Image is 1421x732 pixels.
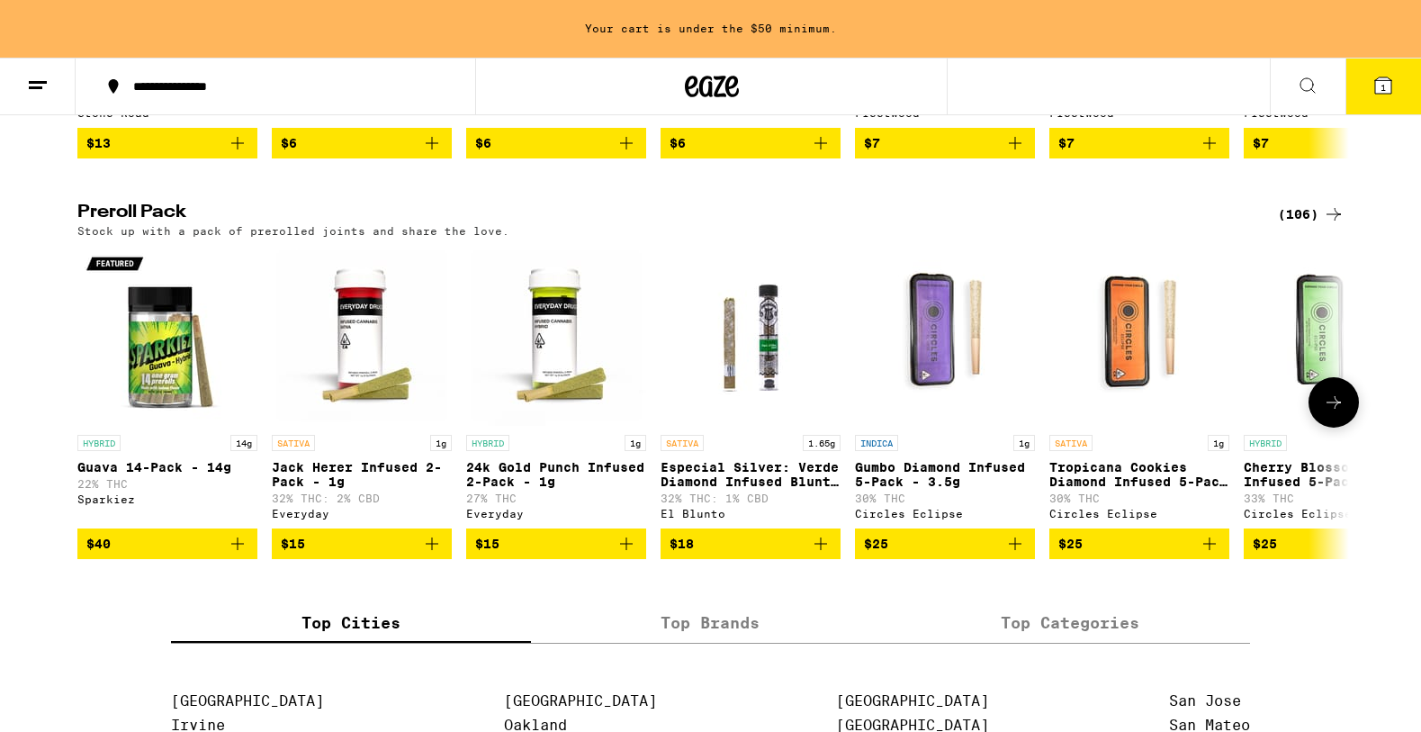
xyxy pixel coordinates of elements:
[272,529,452,559] button: Add to bag
[11,13,130,27] span: Hi. Need any help?
[864,136,880,150] span: $7
[855,246,1035,426] img: Circles Eclipse - Gumbo Diamond Infused 5-Pack - 3.5g
[670,537,694,551] span: $18
[504,692,657,709] a: [GEOGRAPHIC_DATA]
[77,435,121,451] p: HYBRID
[475,537,499,551] span: $15
[466,460,646,489] p: 24k Gold Punch Infused 2-Pack - 1g
[855,128,1035,158] button: Add to bag
[864,537,888,551] span: $25
[855,493,1035,504] p: 30% THC
[1049,493,1229,504] p: 30% THC
[1253,136,1269,150] span: $7
[1,1,983,131] button: Redirect to URL
[1244,435,1287,451] p: HYBRID
[272,460,452,489] p: Jack Herer Infused 2-Pack - 1g
[77,493,257,505] div: Sparkiez
[661,508,841,520] div: El Blunto
[77,246,257,426] img: Sparkiez - Guava 14-Pack - 14g
[466,493,646,504] p: 27% THC
[1058,537,1083,551] span: $25
[855,508,1035,520] div: Circles Eclipse
[272,435,315,451] p: SATIVA
[1381,82,1386,93] span: 1
[281,136,297,150] span: $6
[272,246,452,426] img: Everyday - Jack Herer Infused 2-Pack - 1g
[77,529,257,559] button: Add to bag
[1049,246,1229,529] a: Open page for Tropicana Cookies Diamond Infused 5-Pack - 3.5g from Circles Eclipse
[171,604,1251,644] div: tabs
[272,493,452,504] p: 32% THC: 2% CBD
[171,692,324,709] a: [GEOGRAPHIC_DATA]
[466,246,646,529] a: Open page for 24k Gold Punch Infused 2-Pack - 1g from Everyday
[1049,508,1229,520] div: Circles Eclipse
[531,604,891,643] label: Top Brands
[836,692,989,709] a: [GEOGRAPHIC_DATA]
[77,246,257,529] a: Open page for Guava 14-Pack - 14g from Sparkiez
[661,529,841,559] button: Add to bag
[466,246,646,426] img: Everyday - 24k Gold Punch Infused 2-Pack - 1g
[661,435,704,451] p: SATIVA
[430,435,452,451] p: 1g
[661,128,841,158] button: Add to bag
[466,128,646,158] button: Add to bag
[77,460,257,474] p: Guava 14-Pack - 14g
[1253,537,1277,551] span: $25
[625,435,646,451] p: 1g
[466,435,509,451] p: HYBRID
[855,460,1035,489] p: Gumbo Diamond Infused 5-Pack - 3.5g
[281,537,305,551] span: $15
[1049,460,1229,489] p: Tropicana Cookies Diamond Infused 5-Pack - 3.5g
[661,460,841,489] p: Especial Silver: Verde Diamond Infused Blunt - 1.65g
[272,128,452,158] button: Add to bag
[77,225,509,237] p: Stock up with a pack of prerolled joints and share the love.
[86,537,111,551] span: $40
[890,604,1250,643] label: Top Categories
[475,136,491,150] span: $6
[86,136,111,150] span: $13
[230,435,257,451] p: 14g
[855,529,1035,559] button: Add to bag
[272,246,452,529] a: Open page for Jack Herer Infused 2-Pack - 1g from Everyday
[1345,59,1421,114] button: 1
[77,128,257,158] button: Add to bag
[1049,128,1229,158] button: Add to bag
[466,529,646,559] button: Add to bag
[171,604,531,643] label: Top Cities
[1049,435,1093,451] p: SATIVA
[855,435,898,451] p: INDICA
[1278,203,1345,225] a: (106)
[1169,692,1241,709] a: San Jose
[855,246,1035,529] a: Open page for Gumbo Diamond Infused 5-Pack - 3.5g from Circles Eclipse
[803,435,841,451] p: 1.65g
[661,493,841,504] p: 32% THC: 1% CBD
[661,246,841,426] img: El Blunto - Especial Silver: Verde Diamond Infused Blunt - 1.65g
[1049,529,1229,559] button: Add to bag
[466,508,646,520] div: Everyday
[1058,136,1075,150] span: $7
[1208,435,1229,451] p: 1g
[661,246,841,529] a: Open page for Especial Silver: Verde Diamond Infused Blunt - 1.65g from El Blunto
[77,203,1256,225] h2: Preroll Pack
[272,508,452,520] div: Everyday
[670,136,686,150] span: $6
[1013,435,1035,451] p: 1g
[77,478,257,490] p: 22% THC
[1049,246,1229,426] img: Circles Eclipse - Tropicana Cookies Diamond Infused 5-Pack - 3.5g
